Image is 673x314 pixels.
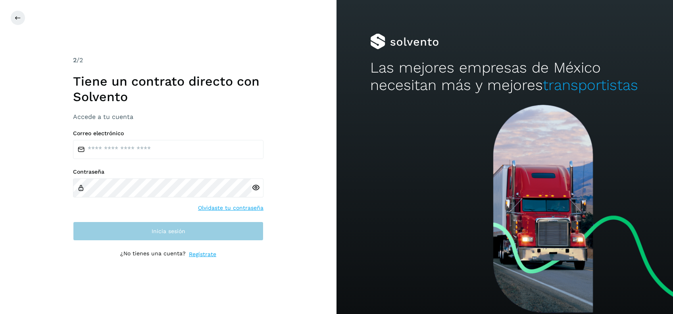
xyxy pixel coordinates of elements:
span: 2 [73,56,77,64]
label: Contraseña [73,168,263,175]
h2: Las mejores empresas de México necesitan más y mejores [370,59,639,94]
h3: Accede a tu cuenta [73,113,263,121]
label: Correo electrónico [73,130,263,137]
div: /2 [73,56,263,65]
h1: Tiene un contrato directo con Solvento [73,74,263,104]
button: Inicia sesión [73,222,263,241]
span: Inicia sesión [152,228,185,234]
a: Regístrate [189,250,216,258]
p: ¿No tienes una cuenta? [120,250,186,258]
a: Olvidaste tu contraseña [198,204,263,212]
span: transportistas [543,77,638,94]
